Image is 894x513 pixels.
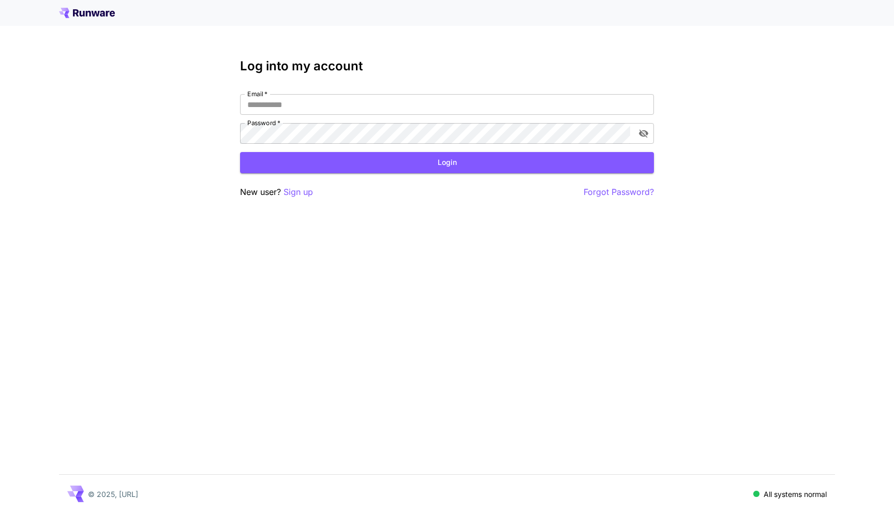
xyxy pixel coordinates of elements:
[88,489,138,500] p: © 2025, [URL]
[584,186,654,199] button: Forgot Password?
[634,124,653,143] button: toggle password visibility
[240,152,654,173] button: Login
[240,186,313,199] p: New user?
[240,59,654,73] h3: Log into my account
[247,118,280,127] label: Password
[284,186,313,199] button: Sign up
[764,489,827,500] p: All systems normal
[247,89,267,98] label: Email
